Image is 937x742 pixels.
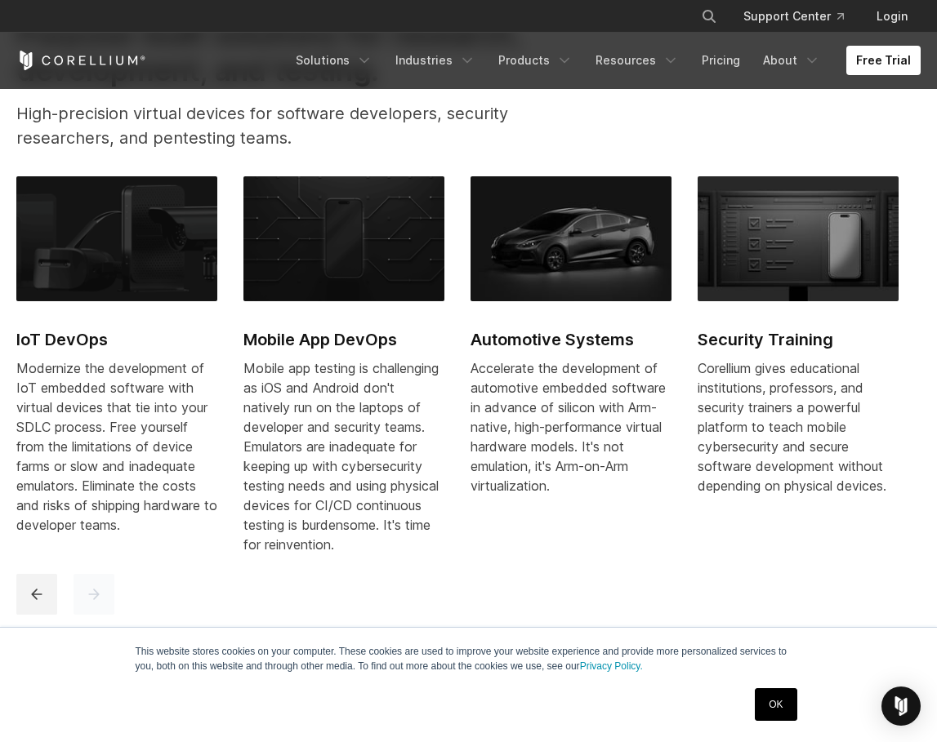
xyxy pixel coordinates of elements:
[16,176,217,554] a: IoT DevOps IoT DevOps Modernize the development of IoT embedded software with virtual devices tha...
[580,660,643,672] a: Privacy Policy.
[243,327,444,352] h2: Mobile App DevOps
[698,176,899,528] a: Black UI showing checklist interface and iPhone mockup, symbolizing mobile app testing and vulner...
[286,46,382,75] a: Solutions
[586,46,689,75] a: Resources
[753,46,830,75] a: About
[16,51,146,70] a: Corellium Home
[243,358,444,554] div: Mobile app testing is challenging as iOS and Android don't natively run on the laptops of develop...
[471,176,672,301] img: Automotive Systems
[74,574,114,615] button: next
[694,2,724,31] button: Search
[243,176,444,574] a: Mobile App DevOps Mobile App DevOps Mobile app testing is challenging as iOS and Android don't na...
[881,686,921,726] div: Open Intercom Messenger
[471,358,672,495] p: Accelerate the development of automotive embedded software in advance of silicon with Arm-native,...
[16,358,217,535] div: Modernize the development of IoT embedded software with virtual devices that tie into your SDLC p...
[16,327,217,352] h2: IoT DevOps
[489,46,582,75] a: Products
[471,327,672,352] h2: Automotive Systems
[755,688,796,721] a: OK
[846,46,921,75] a: Free Trial
[136,644,802,673] p: This website stores cookies on your computer. These cookies are used to improve your website expe...
[681,2,921,31] div: Navigation Menu
[863,2,921,31] a: Login
[286,46,921,75] div: Navigation Menu
[698,176,899,301] img: Black UI showing checklist interface and iPhone mockup, symbolizing mobile app testing and vulner...
[698,358,899,495] p: Corellium gives educational institutions, professors, and security trainers a powerful platform t...
[16,176,217,301] img: IoT DevOps
[16,101,530,150] p: High-precision virtual devices for software developers, security researchers, and pentesting teams.
[243,176,444,301] img: Mobile App DevOps
[698,327,899,352] h2: Security Training
[692,46,750,75] a: Pricing
[471,176,672,528] a: Automotive Systems Automotive Systems Accelerate the development of automotive embedded software ...
[16,574,57,615] button: previous
[386,46,485,75] a: Industries
[730,2,857,31] a: Support Center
